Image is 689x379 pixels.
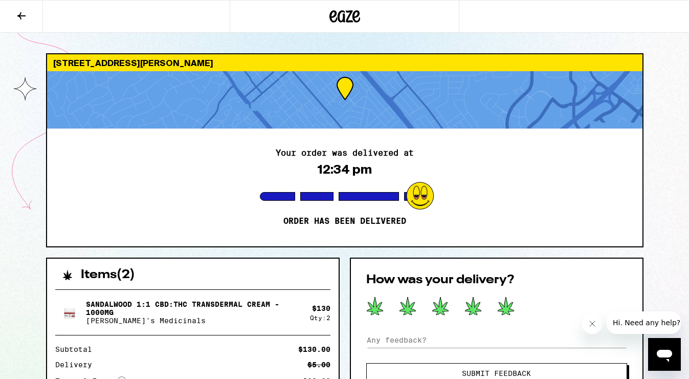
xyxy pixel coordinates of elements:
iframe: Message from company [607,311,681,334]
p: Sandalwood 1:1 CBD:THC Transdermal Cream - 1000mg [86,300,302,317]
iframe: Button to launch messaging window [648,338,681,371]
div: Delivery [55,361,99,368]
p: Order has been delivered [283,216,406,226]
div: Subtotal [55,346,99,353]
iframe: Close message [582,313,603,334]
div: 12:34 pm [317,162,372,177]
div: $5.00 [307,361,330,368]
div: $130.00 [298,346,330,353]
h2: Your order was delivered at [276,149,414,157]
h2: How was your delivery? [366,274,627,286]
span: Submit Feedback [462,370,531,377]
div: Qty: 2 [310,314,330,321]
div: [STREET_ADDRESS][PERSON_NAME] [47,54,642,71]
h2: Items ( 2 ) [81,269,135,281]
input: Any feedback? [366,332,627,348]
img: Sandalwood 1:1 CBD:THC Transdermal Cream - 1000mg [55,298,84,327]
p: [PERSON_NAME]'s Medicinals [86,317,302,325]
div: $ 130 [312,304,330,312]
